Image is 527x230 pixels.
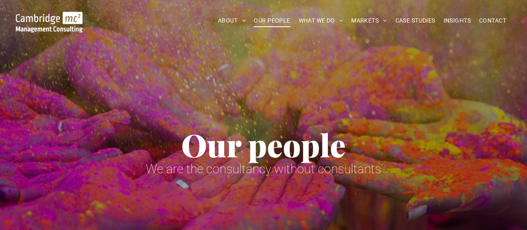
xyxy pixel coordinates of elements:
[214,14,250,27] a: ABOUT
[16,13,83,22] a: Your Business Transformed | Cambridge Management Consulting
[146,162,381,176] span: We are the consultancy without consultants
[391,14,440,27] a: CASE STUDIES
[440,14,475,27] a: INSIGHTS
[181,124,346,165] span: Our people
[295,14,347,27] a: WHAT WE DO
[250,14,294,27] a: OUR PEOPLE
[347,14,391,27] a: MARKETS
[16,12,83,33] img: Go to Homepage
[475,14,510,27] a: CONTACT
